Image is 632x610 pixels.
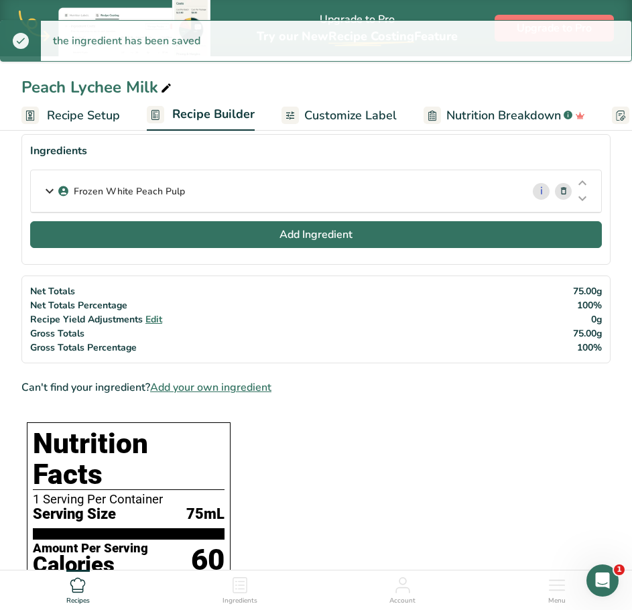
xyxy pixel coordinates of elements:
div: Upgrade to Pro [257,1,458,56]
a: Account [389,570,416,607]
span: 100% [577,299,602,312]
div: 1 Serving Per Container [33,493,225,506]
span: Nutrition Breakdown [446,107,561,125]
span: Menu [548,596,566,606]
span: Serving Size [33,506,116,523]
div: 60 [191,542,225,578]
a: Recipes [66,570,90,607]
div: Frozen White Peach Pulp i [31,170,601,212]
span: Recipe Yield Adjustments [30,313,143,326]
iframe: Intercom live chat [586,564,619,597]
span: Ingredients [223,596,257,606]
div: the ingredient has been saved [41,21,212,61]
span: Customize Label [304,107,397,125]
button: Add Ingredient [30,221,602,248]
button: Upgrade to Pro [495,15,614,42]
span: Net Totals [30,285,75,298]
a: Customize Label [281,101,397,131]
span: Add your own ingredient [150,379,271,395]
span: 100% [577,341,602,354]
span: Recipes [66,596,90,606]
a: Recipe Setup [21,101,120,131]
span: Edit [145,313,162,326]
span: Recipe Setup [47,107,120,125]
span: Recipe Builder [172,105,255,123]
div: Peach Lychee Milk [21,75,174,99]
span: 0g [591,313,602,326]
div: Amount Per Serving [33,542,148,555]
a: i [533,183,550,200]
div: Calories [33,555,148,574]
span: 1 [614,564,625,575]
a: Ingredients [223,570,257,607]
a: Nutrition Breakdown [424,101,585,131]
a: Recipe Builder [147,99,255,131]
span: Gross Totals Percentage [30,341,137,354]
div: Can't find your ingredient? [21,379,611,395]
span: Net Totals Percentage [30,299,127,312]
p: Frozen White Peach Pulp [74,184,185,198]
span: Gross Totals [30,327,84,340]
span: Add Ingredient [279,227,353,243]
div: Ingredients [30,143,602,159]
h1: Nutrition Facts [33,428,225,490]
span: 75mL [186,506,225,523]
span: 75.00g [573,327,602,340]
span: Account [389,596,416,606]
span: 75.00g [573,285,602,298]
